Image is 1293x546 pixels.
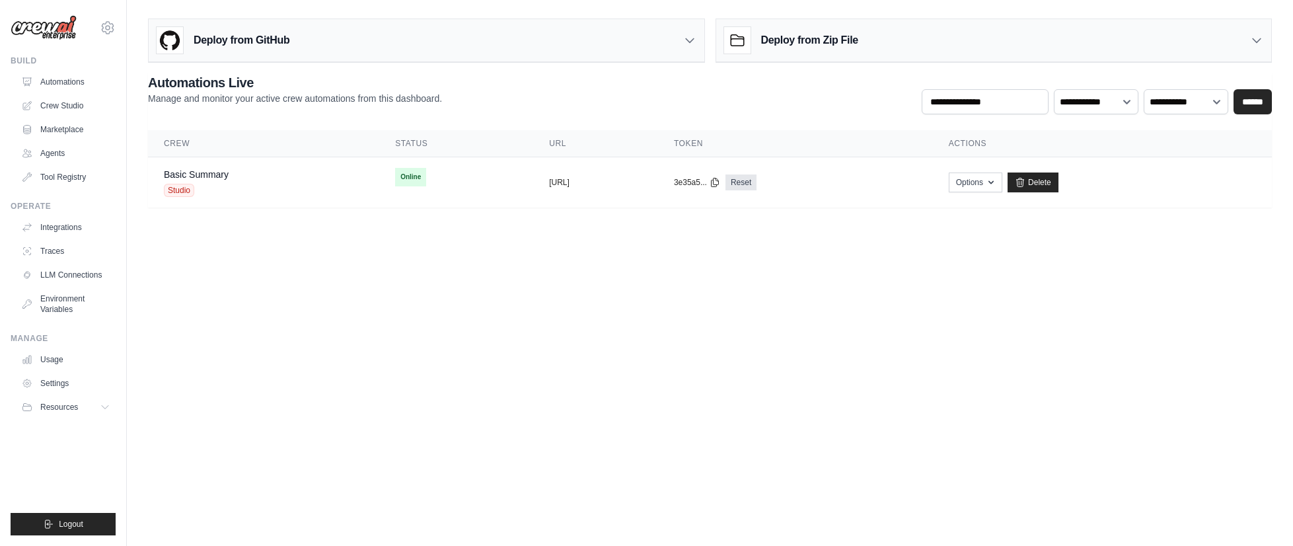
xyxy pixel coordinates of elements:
a: Delete [1008,173,1058,192]
a: Settings [16,373,116,394]
a: Crew Studio [16,95,116,116]
div: Operate [11,201,116,212]
span: Studio [164,184,194,197]
a: Environment Variables [16,288,116,320]
a: Reset [725,175,757,190]
a: Marketplace [16,119,116,140]
p: Manage and monitor your active crew automations from this dashboard. [148,92,442,105]
button: Resources [16,397,116,418]
span: Logout [59,519,83,529]
th: Token [658,130,933,157]
a: Usage [16,349,116,370]
a: Integrations [16,217,116,238]
div: Manage [11,333,116,344]
span: Online [395,168,426,186]
th: Actions [933,130,1272,157]
h3: Deploy from Zip File [761,32,858,48]
button: Logout [11,513,116,535]
th: Status [379,130,533,157]
span: Resources [40,402,78,412]
div: Build [11,56,116,66]
a: Basic Summary [164,169,229,180]
h2: Automations Live [148,73,442,92]
a: Agents [16,143,116,164]
a: LLM Connections [16,264,116,286]
img: Logo [11,15,77,40]
a: Automations [16,71,116,93]
a: Tool Registry [16,167,116,188]
img: GitHub Logo [157,27,183,54]
th: Crew [148,130,379,157]
th: URL [533,130,658,157]
h3: Deploy from GitHub [194,32,289,48]
button: 3e35a5... [674,177,720,188]
button: Options [949,173,1002,192]
a: Traces [16,241,116,262]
